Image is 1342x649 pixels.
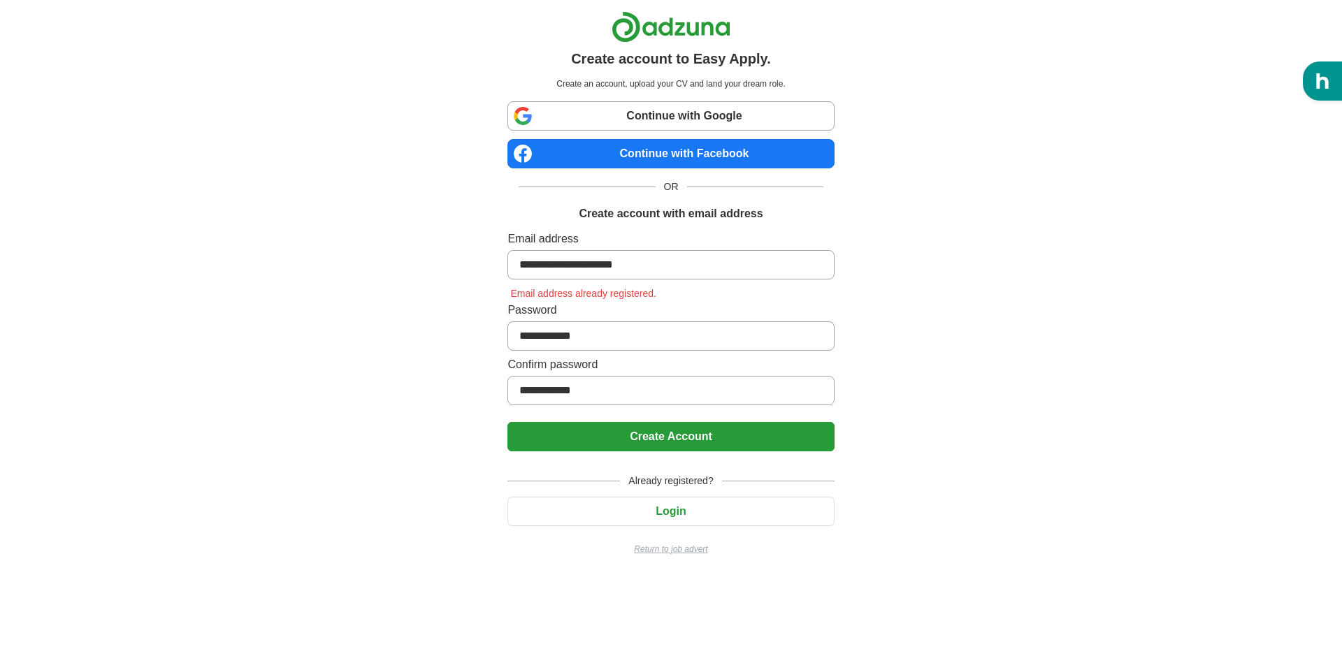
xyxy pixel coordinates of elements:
[612,11,730,43] img: Adzuna logo
[507,231,834,247] label: Email address
[579,205,763,222] h1: Create account with email address
[507,288,659,299] span: Email address already registered.
[656,180,687,194] span: OR
[507,302,834,319] label: Password
[510,78,831,90] p: Create an account, upload your CV and land your dream role.
[507,505,834,517] a: Login
[571,48,771,69] h1: Create account to Easy Apply.
[507,543,834,555] a: Return to job advert
[507,139,834,168] a: Continue with Facebook
[507,101,834,131] a: Continue with Google
[620,474,721,488] span: Already registered?
[507,497,834,526] button: Login
[507,422,834,451] button: Create Account
[507,356,834,373] label: Confirm password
